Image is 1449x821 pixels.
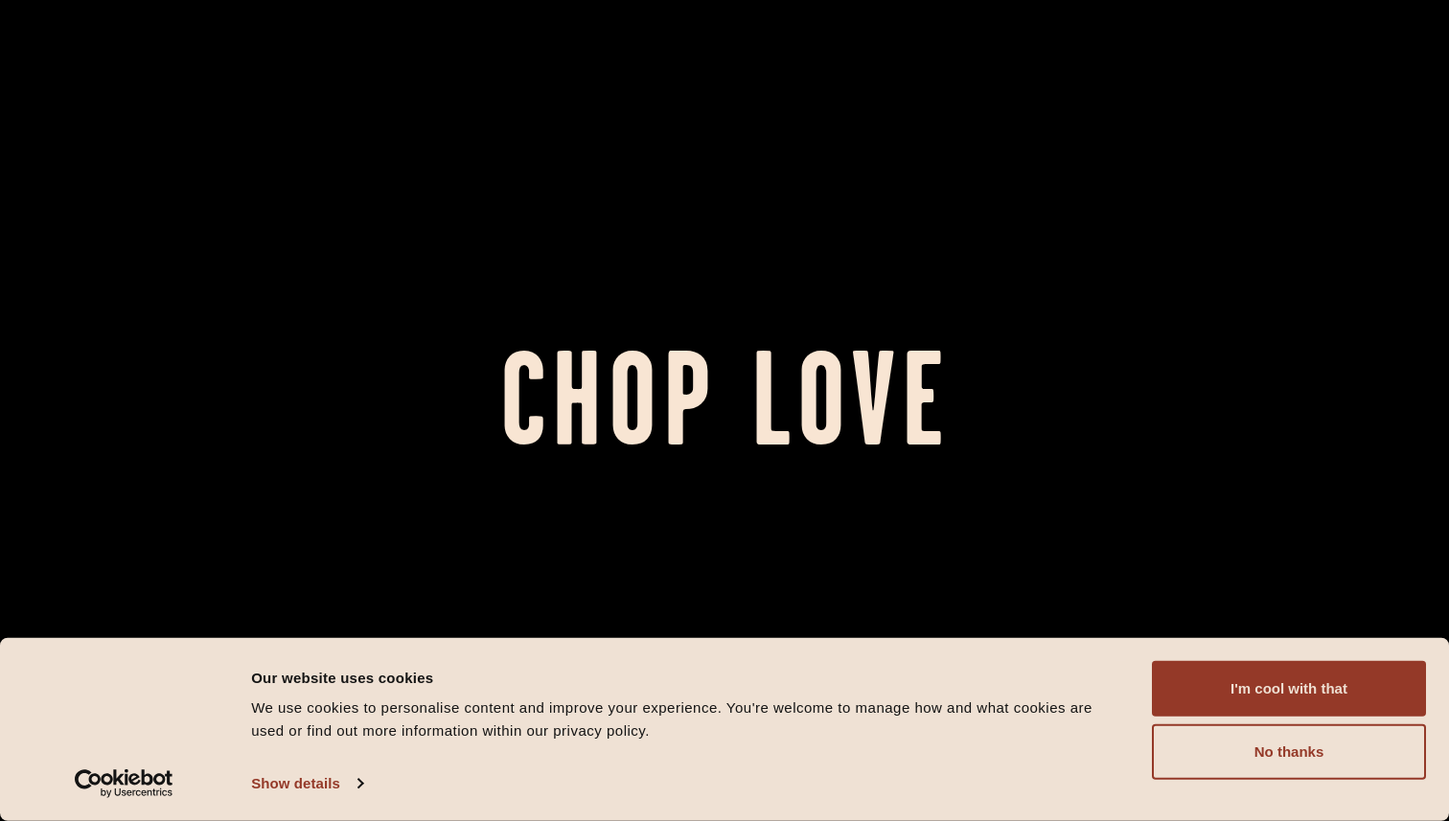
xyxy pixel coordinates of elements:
[40,769,208,798] a: Usercentrics Cookiebot - opens in a new window
[251,696,1109,742] div: We use cookies to personalise content and improve your experience. You're welcome to manage how a...
[1152,724,1426,780] button: No thanks
[1152,661,1426,717] button: I'm cool with that
[251,666,1109,689] div: Our website uses cookies
[251,769,362,798] a: Show details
